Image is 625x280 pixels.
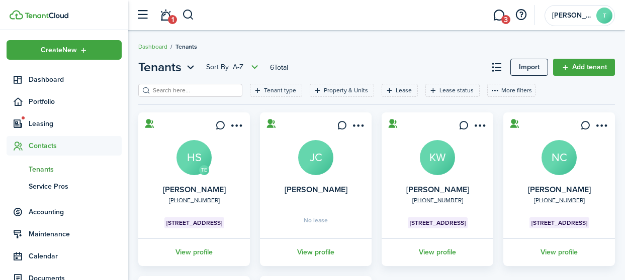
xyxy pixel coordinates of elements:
[168,15,177,24] span: 1
[489,3,508,28] a: Messaging
[324,86,368,95] filter-tag-label: Property & Units
[29,118,122,129] span: Leasing
[10,10,23,20] img: TenantCloud
[285,184,347,195] a: [PERSON_NAME]
[163,184,226,195] a: [PERSON_NAME]
[531,218,587,227] span: [STREET_ADDRESS]
[382,84,418,97] filter-tag: Open filter
[528,184,591,195] a: [PERSON_NAME]
[298,140,333,175] a: JC
[29,181,122,192] span: Service Pros
[439,86,474,95] filter-tag-label: Lease status
[138,58,182,76] span: Tenants
[534,196,585,205] a: [PHONE_NUMBER]
[471,120,487,134] button: Open menu
[233,62,243,72] span: A-Z
[156,3,175,28] a: Notifications
[138,58,197,76] button: Open menu
[137,238,251,266] a: View profile
[380,238,495,266] a: View profile
[228,120,244,134] button: Open menu
[406,184,469,195] a: [PERSON_NAME]
[169,196,220,205] a: [PHONE_NUMBER]
[487,84,535,97] button: More filters
[29,251,122,261] span: Calendar
[138,58,197,76] button: Tenants
[29,229,122,239] span: Maintenance
[596,8,612,24] avatar-text: T
[29,164,122,175] span: Tenants
[396,86,412,95] filter-tag-label: Lease
[150,86,239,95] input: Search here...
[7,70,122,89] a: Dashboard
[512,7,529,24] button: Open resource center
[542,140,577,175] a: NC
[310,84,374,97] filter-tag: Open filter
[29,96,122,107] span: Portfolio
[349,120,366,134] button: Open menu
[270,62,288,73] header-page-total: 6 Total
[258,238,373,266] a: View profile
[501,15,510,24] span: 3
[206,61,261,73] button: Open menu
[552,12,592,19] span: Todd
[7,178,122,195] a: Service Pros
[25,13,68,19] img: TenantCloud
[133,6,152,25] button: Open sidebar
[199,165,209,175] avatar-text: TE
[412,196,463,205] a: [PHONE_NUMBER]
[182,7,195,24] button: Search
[593,120,609,134] button: Open menu
[264,86,296,95] filter-tag-label: Tenant type
[420,140,455,175] a: KW
[41,47,77,54] span: Create New
[29,141,122,151] span: Contacts
[425,84,480,97] filter-tag: Open filter
[29,207,122,217] span: Accounting
[29,74,122,85] span: Dashboard
[175,42,197,51] span: Tenants
[206,61,261,73] button: Sort byA-Z
[304,217,328,223] span: No lease
[410,218,466,227] span: [STREET_ADDRESS]
[138,42,167,51] a: Dashboard
[7,40,122,60] button: Open menu
[7,161,122,178] a: Tenants
[502,238,616,266] a: View profile
[510,59,548,76] a: Import
[166,218,222,227] span: [STREET_ADDRESS]
[206,62,233,72] span: Sort by
[176,140,212,175] a: HS
[250,84,302,97] filter-tag: Open filter
[553,59,615,76] a: Add tenant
